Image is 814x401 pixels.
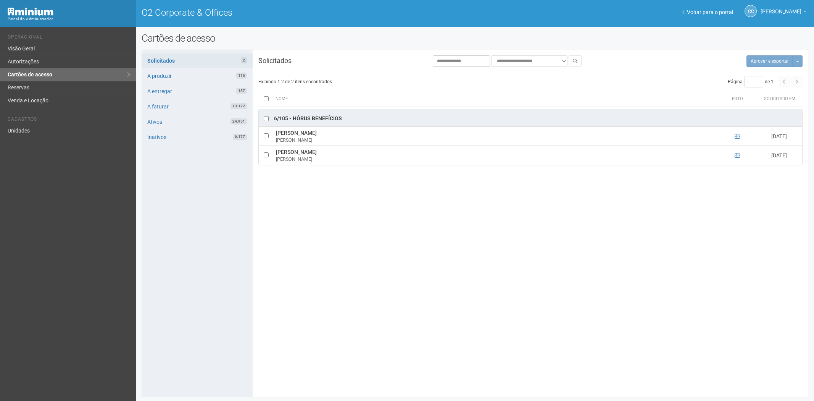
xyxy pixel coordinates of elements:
[735,133,740,139] a: Ver foto
[233,134,247,140] span: 6.177
[8,8,53,16] img: Minium
[761,10,806,16] a: [PERSON_NAME]
[142,8,469,18] h1: O2 Corporate & Offices
[8,16,130,23] div: Painel do Administrador
[735,152,740,158] a: Ver foto
[276,137,716,144] div: [PERSON_NAME]
[771,152,787,158] span: [DATE]
[258,79,332,84] span: Exibindo 1-2 de 2 itens encontrados
[142,32,809,44] h2: Cartões de acesso
[142,53,253,68] a: Solicitados2
[274,115,342,123] div: 6/105 - Hórus Benefícios
[230,103,247,109] span: 13.122
[728,79,774,84] span: Página de 1
[241,57,247,63] span: 2
[142,69,253,83] a: A produzir116
[764,96,795,101] span: Solicitado em
[253,57,345,64] h3: Solicitados
[682,9,733,15] a: Voltar para o portal
[142,115,253,129] a: Ativos24.951
[274,91,719,107] th: Nome
[761,1,801,15] span: Camila Catarina Lima
[276,156,716,163] div: [PERSON_NAME]
[274,146,718,165] td: [PERSON_NAME]
[745,5,757,17] a: CC
[719,91,757,107] th: Foto
[236,88,247,94] span: 157
[274,127,718,146] td: [PERSON_NAME]
[230,118,247,125] span: 24.951
[771,133,787,139] span: [DATE]
[8,116,130,125] li: Cadastros
[8,34,130,42] li: Operacional
[142,130,253,144] a: Inativos6.177
[236,73,247,79] span: 116
[142,99,253,114] a: A faturar13.122
[142,84,253,99] a: A entregar157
